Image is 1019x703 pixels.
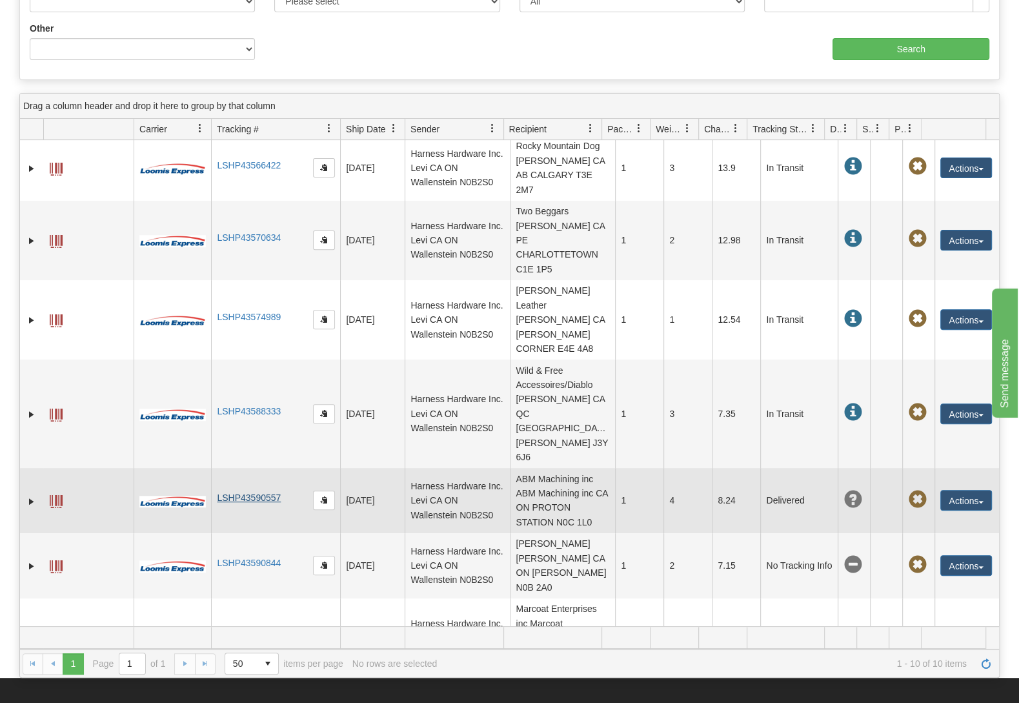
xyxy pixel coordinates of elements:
[405,598,510,678] td: Harness Hardware Inc. Levi CA ON Wallenstein N0B2S0
[233,657,250,670] span: 50
[50,555,63,575] a: Label
[225,653,279,675] span: Page sizes drop down
[50,489,63,510] a: Label
[760,598,838,678] td: In Transit
[318,117,340,139] a: Tracking # filter column settings
[867,117,889,139] a: Shipment Issues filter column settings
[712,201,760,280] td: 12.98
[510,201,615,280] td: Two Beggars [PERSON_NAME] CA PE CHARLOTTETOWN C1E 1P5
[405,468,510,533] td: Harness Hardware Inc. Levi CA ON Wallenstein N0B2S0
[352,658,438,669] div: No rows are selected
[615,468,663,533] td: 1
[139,162,205,175] img: 30 - Loomis Express
[217,493,281,503] a: LSHP43590557
[712,280,760,360] td: 12.54
[725,117,747,139] a: Charge filter column settings
[139,234,205,247] img: 30 - Loomis Express
[663,136,712,201] td: 3
[712,598,760,678] td: 7.57
[663,533,712,598] td: 2
[656,123,683,136] span: Weight
[139,495,205,508] img: 30 - Loomis Express
[908,158,926,176] span: Pickup Not Assigned
[760,533,838,598] td: No Tracking Info
[257,653,278,674] span: select
[217,160,281,170] a: LSHP43566422
[712,468,760,533] td: 8.24
[93,653,166,675] span: Page of 1
[712,533,760,598] td: 7.15
[313,230,335,250] button: Copy to clipboard
[340,598,405,678] td: [DATE]
[340,533,405,598] td: [DATE]
[217,406,281,416] a: LSHP43588333
[25,560,38,573] a: Expand
[607,123,634,136] span: Packages
[340,468,405,533] td: [DATE]
[25,162,38,175] a: Expand
[25,495,38,508] a: Expand
[510,468,615,533] td: ABM Machining inc ABM Machining inc CA ON PROTON STATION N0C 1L0
[139,408,205,421] img: 30 - Loomis Express
[139,314,205,327] img: 30 - Loomis Express
[50,157,63,178] a: Label
[908,230,926,248] span: Pickup Not Assigned
[940,158,992,178] button: Actions
[940,230,992,250] button: Actions
[843,491,862,509] span: Unknown
[899,117,921,139] a: Pickup Status filter column settings
[830,123,841,136] span: Delivery Status
[843,403,862,422] span: In Transit
[615,598,663,678] td: 1
[615,201,663,280] td: 1
[25,408,38,421] a: Expand
[25,314,38,327] a: Expand
[843,556,862,574] span: No Tracking Info
[510,280,615,360] td: [PERSON_NAME] Leather [PERSON_NAME] CA [PERSON_NAME] CORNER E4E 4A8
[663,201,712,280] td: 2
[940,490,992,511] button: Actions
[712,360,760,468] td: 7.35
[940,403,992,424] button: Actions
[908,310,926,328] span: Pickup Not Assigned
[119,653,145,674] input: Page 1
[760,280,838,360] td: In Transit
[843,310,862,328] span: In Transit
[615,360,663,468] td: 1
[50,309,63,329] a: Label
[25,234,38,247] a: Expand
[405,360,510,468] td: Harness Hardware Inc. Levi CA ON Wallenstein N0B2S0
[217,312,281,322] a: LSHP43574989
[834,117,856,139] a: Delivery Status filter column settings
[30,22,54,35] label: Other
[663,468,712,533] td: 4
[225,653,343,675] span: items per page
[760,468,838,533] td: Delivered
[313,491,335,510] button: Copy to clipboard
[510,598,615,678] td: Marcoat Enterprises inc Marcoat Enterprises inc CA ON MELANCTHON L9V 2J4
[712,136,760,201] td: 13.9
[894,123,905,136] span: Pickup Status
[481,117,503,139] a: Sender filter column settings
[832,38,989,60] input: Search
[313,310,335,329] button: Copy to clipboard
[340,280,405,360] td: [DATE]
[217,558,281,568] a: LSHP43590844
[908,491,926,509] span: Pickup Not Assigned
[615,280,663,360] td: 1
[940,309,992,330] button: Actions
[405,201,510,280] td: Harness Hardware Inc. Levi CA ON Wallenstein N0B2S0
[340,136,405,201] td: [DATE]
[760,201,838,280] td: In Transit
[663,360,712,468] td: 3
[340,201,405,280] td: [DATE]
[843,158,862,176] span: In Transit
[843,230,862,248] span: In Transit
[410,123,439,136] span: Sender
[940,555,992,576] button: Actions
[313,556,335,575] button: Copy to clipboard
[346,123,385,136] span: Ship Date
[704,123,731,136] span: Charge
[509,123,547,136] span: Recipient
[510,533,615,598] td: [PERSON_NAME] [PERSON_NAME] CA ON [PERSON_NAME] N0B 2A0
